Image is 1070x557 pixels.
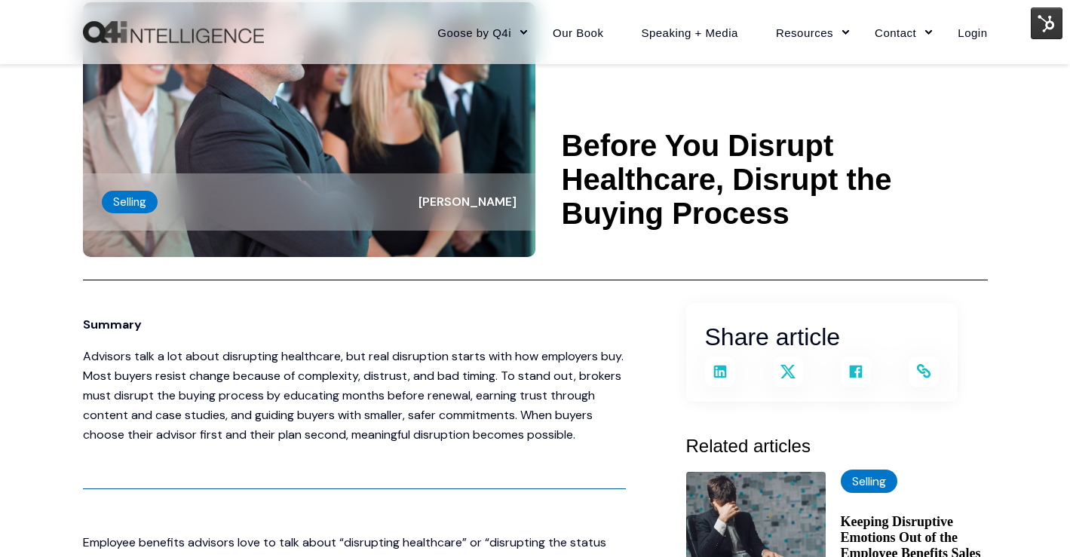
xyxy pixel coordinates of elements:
[83,21,264,44] a: Back to Home
[1031,8,1062,39] img: HubSpot Tools Menu Toggle
[841,470,897,493] label: Selling
[562,129,988,231] h1: Before You Disrupt Healthcare, Disrupt the Buying Process
[705,357,735,387] a: Share on LinkedIn
[102,191,158,213] label: Selling
[686,432,988,461] h3: Related articles
[83,2,535,257] img: Concept of disruption. Businessperson standing apart from the rest
[83,317,142,332] span: Summary
[909,357,939,387] a: Copy and share the link
[773,357,803,387] a: Share on X
[418,194,517,210] span: [PERSON_NAME]
[841,357,871,387] a: Share on Facebook
[83,347,626,445] p: Advisors talk a lot about disrupting healthcare, but real disruption starts with how employers bu...
[705,318,939,357] h2: Share article
[83,21,264,44] img: Q4intelligence, LLC logo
